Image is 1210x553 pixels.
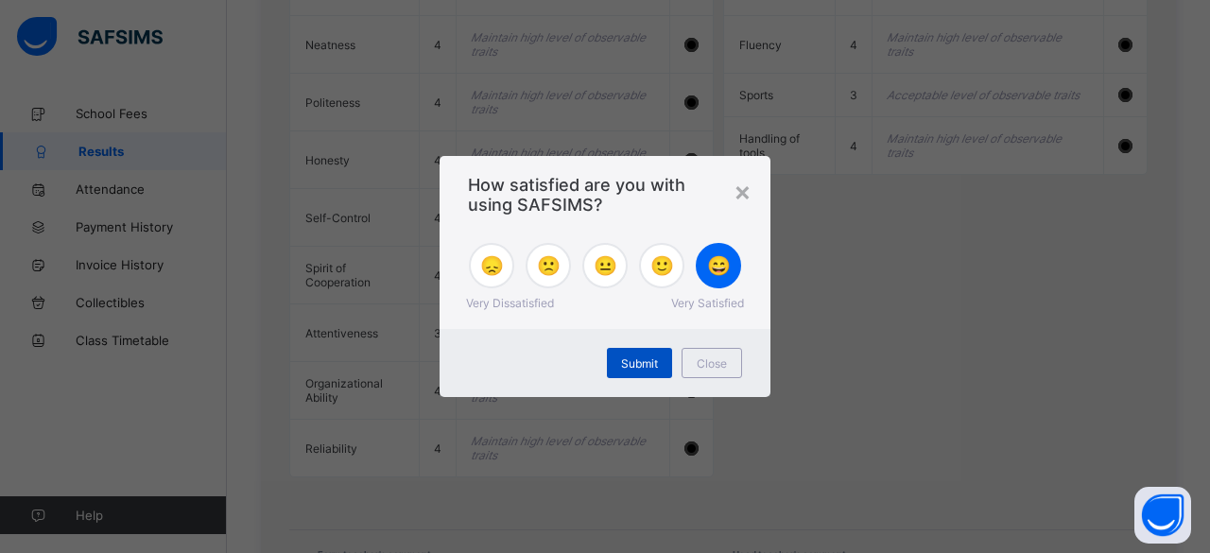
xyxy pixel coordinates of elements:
[650,254,674,277] span: 🙂
[594,254,617,277] span: 😐
[671,296,744,310] span: Very Satisfied
[468,175,742,215] span: How satisfied are you with using SAFSIMS?
[734,175,752,207] div: ×
[1134,487,1191,544] button: Open asap
[707,254,731,277] span: 😄
[480,254,504,277] span: 😞
[697,356,727,371] span: Close
[466,296,554,310] span: Very Dissatisfied
[537,254,561,277] span: 🙁
[621,356,658,371] span: Submit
